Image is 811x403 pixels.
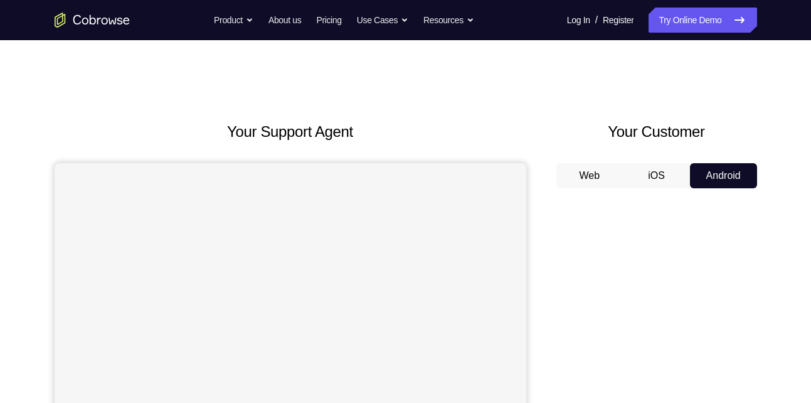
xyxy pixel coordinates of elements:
[603,8,633,33] a: Register
[649,8,756,33] a: Try Online Demo
[623,163,690,188] button: iOS
[556,121,757,143] h2: Your Customer
[316,8,341,33] a: Pricing
[423,8,474,33] button: Resources
[214,8,253,33] button: Product
[567,8,590,33] a: Log In
[55,13,130,28] a: Go to the home page
[690,163,757,188] button: Android
[556,163,623,188] button: Web
[357,8,408,33] button: Use Cases
[268,8,301,33] a: About us
[55,121,526,143] h2: Your Support Agent
[595,13,598,28] span: /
